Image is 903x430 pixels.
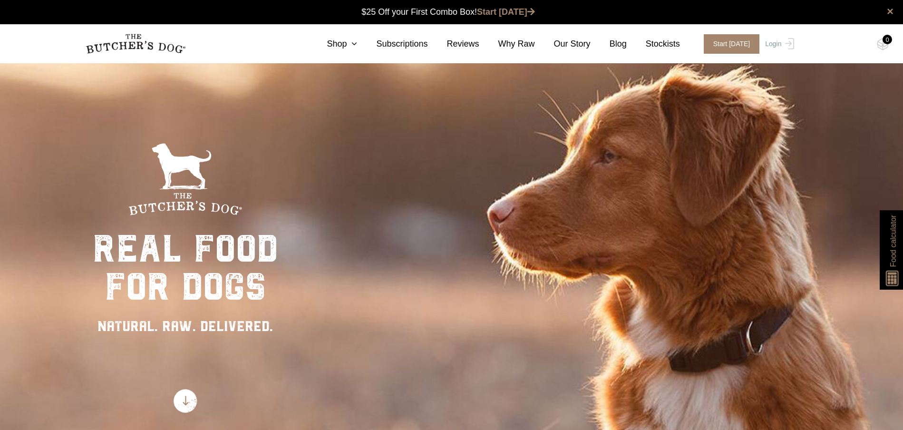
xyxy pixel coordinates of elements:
[627,38,680,50] a: Stockists
[93,315,278,337] div: NATURAL. RAW. DELIVERED.
[479,38,535,50] a: Why Raw
[591,38,627,50] a: Blog
[883,35,892,44] div: 0
[694,34,763,54] a: Start [DATE]
[877,38,889,50] img: TBD_Cart-Empty.png
[428,38,479,50] a: Reviews
[887,6,893,17] a: close
[535,38,591,50] a: Our Story
[93,230,278,306] div: real food for dogs
[308,38,357,50] a: Shop
[477,7,535,17] a: Start [DATE]
[763,34,794,54] a: Login
[704,34,760,54] span: Start [DATE]
[357,38,427,50] a: Subscriptions
[887,215,899,267] span: Food calculator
